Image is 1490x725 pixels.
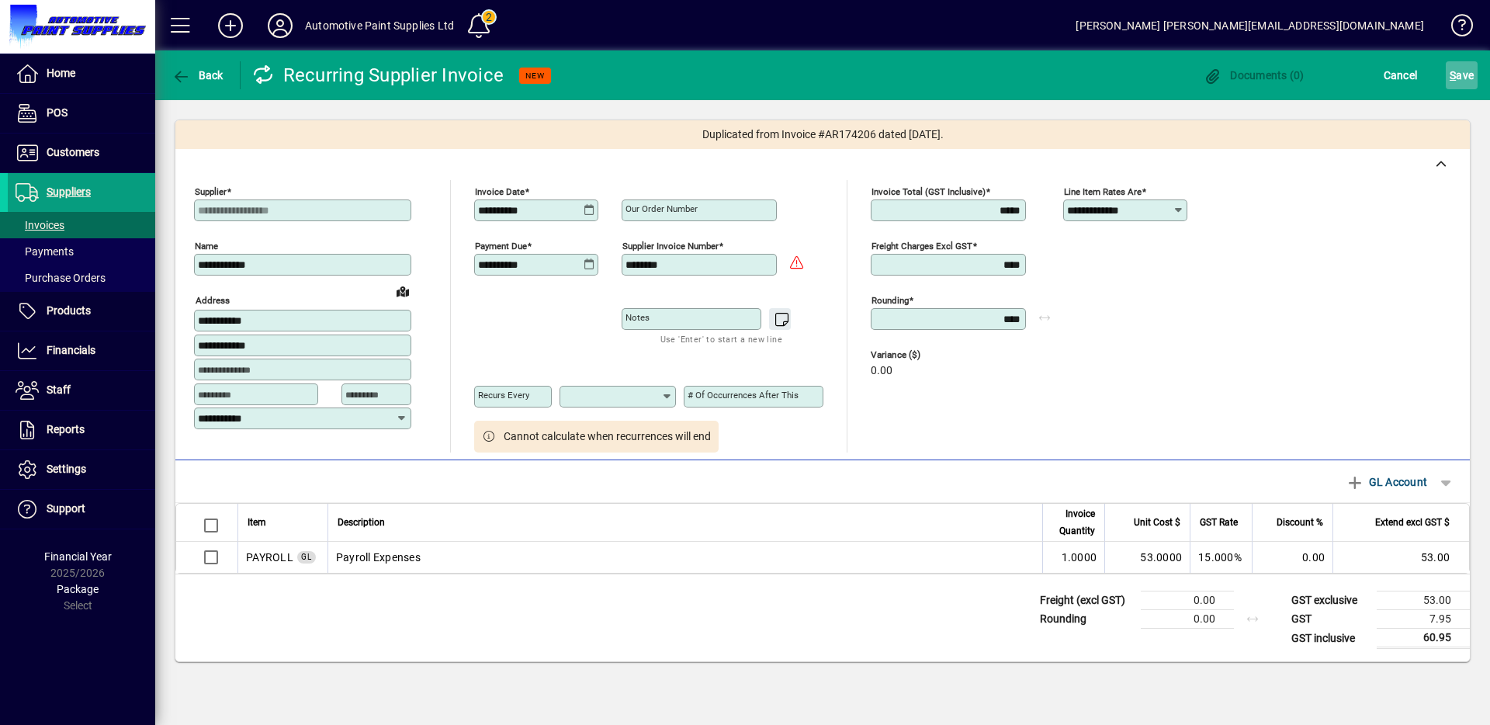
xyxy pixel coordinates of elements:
[871,241,972,251] mat-label: Freight charges excl GST
[478,390,529,401] mat-label: Recurs every
[248,514,266,531] span: Item
[57,583,99,595] span: Package
[338,514,385,531] span: Description
[8,134,155,172] a: Customers
[1200,61,1308,89] button: Documents (0)
[1277,514,1323,531] span: Discount %
[305,13,454,38] div: Automotive Paint Supplies Ltd
[8,292,155,331] a: Products
[172,69,223,82] span: Back
[255,12,305,40] button: Profile
[1384,63,1418,88] span: Cancel
[1284,610,1377,629] td: GST
[44,550,112,563] span: Financial Year
[327,542,1042,573] td: Payroll Expenses
[195,241,218,251] mat-label: Name
[1450,69,1456,82] span: S
[504,428,711,445] span: Cannot calculate when recurrences will end
[47,344,95,356] span: Financials
[8,265,155,291] a: Purchase Orders
[475,241,527,251] mat-label: Payment due
[47,463,86,475] span: Settings
[1332,542,1469,573] td: 53.00
[1076,13,1424,38] div: [PERSON_NAME] [PERSON_NAME][EMAIL_ADDRESS][DOMAIN_NAME]
[168,61,227,89] button: Back
[1377,610,1470,629] td: 7.95
[1204,69,1305,82] span: Documents (0)
[8,212,155,238] a: Invoices
[1440,3,1471,54] a: Knowledge Base
[252,63,504,88] div: Recurring Supplier Invoice
[47,423,85,435] span: Reports
[47,186,91,198] span: Suppliers
[47,67,75,79] span: Home
[1032,610,1141,629] td: Rounding
[155,61,241,89] app-page-header-button: Back
[622,241,719,251] mat-label: Supplier invoice number
[1042,542,1104,573] td: 1.0000
[1380,61,1422,89] button: Cancel
[1377,591,1470,610] td: 53.00
[8,371,155,410] a: Staff
[47,502,85,515] span: Support
[8,238,155,265] a: Payments
[1377,629,1470,648] td: 60.95
[1375,514,1450,531] span: Extend excl GST $
[1190,542,1252,573] td: 15.000%
[1052,505,1095,539] span: Invoice Quantity
[1252,542,1332,573] td: 0.00
[8,54,155,93] a: Home
[16,219,64,231] span: Invoices
[47,146,99,158] span: Customers
[1141,591,1234,610] td: 0.00
[8,490,155,529] a: Support
[8,331,155,370] a: Financials
[47,383,71,396] span: Staff
[1446,61,1478,89] button: Save
[1064,186,1142,197] mat-label: Line item rates are
[16,245,74,258] span: Payments
[1338,468,1435,496] button: GL Account
[660,330,782,348] mat-hint: Use 'Enter' to start a new line
[871,295,909,306] mat-label: Rounding
[871,365,892,377] span: 0.00
[688,390,799,401] mat-label: # of occurrences after this
[1200,514,1238,531] span: GST Rate
[195,186,227,197] mat-label: Supplier
[1104,542,1190,573] td: 53.0000
[475,186,525,197] mat-label: Invoice date
[16,272,106,284] span: Purchase Orders
[301,553,312,561] span: GL
[871,350,964,360] span: Variance ($)
[525,71,545,81] span: NEW
[1450,63,1474,88] span: ave
[702,127,944,143] span: Duplicated from Invoice #AR174206 dated [DATE].
[1141,610,1234,629] td: 0.00
[47,106,68,119] span: POS
[1284,591,1377,610] td: GST exclusive
[8,450,155,489] a: Settings
[625,312,650,323] mat-label: Notes
[1284,629,1377,648] td: GST inclusive
[8,411,155,449] a: Reports
[8,94,155,133] a: POS
[390,279,415,304] a: View on map
[871,186,986,197] mat-label: Invoice Total (GST inclusive)
[625,203,698,214] mat-label: Our order number
[1346,470,1427,494] span: GL Account
[246,550,293,565] span: Payroll Expenses
[1032,591,1141,610] td: Freight (excl GST)
[1134,514,1180,531] span: Unit Cost $
[47,304,91,317] span: Products
[206,12,255,40] button: Add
